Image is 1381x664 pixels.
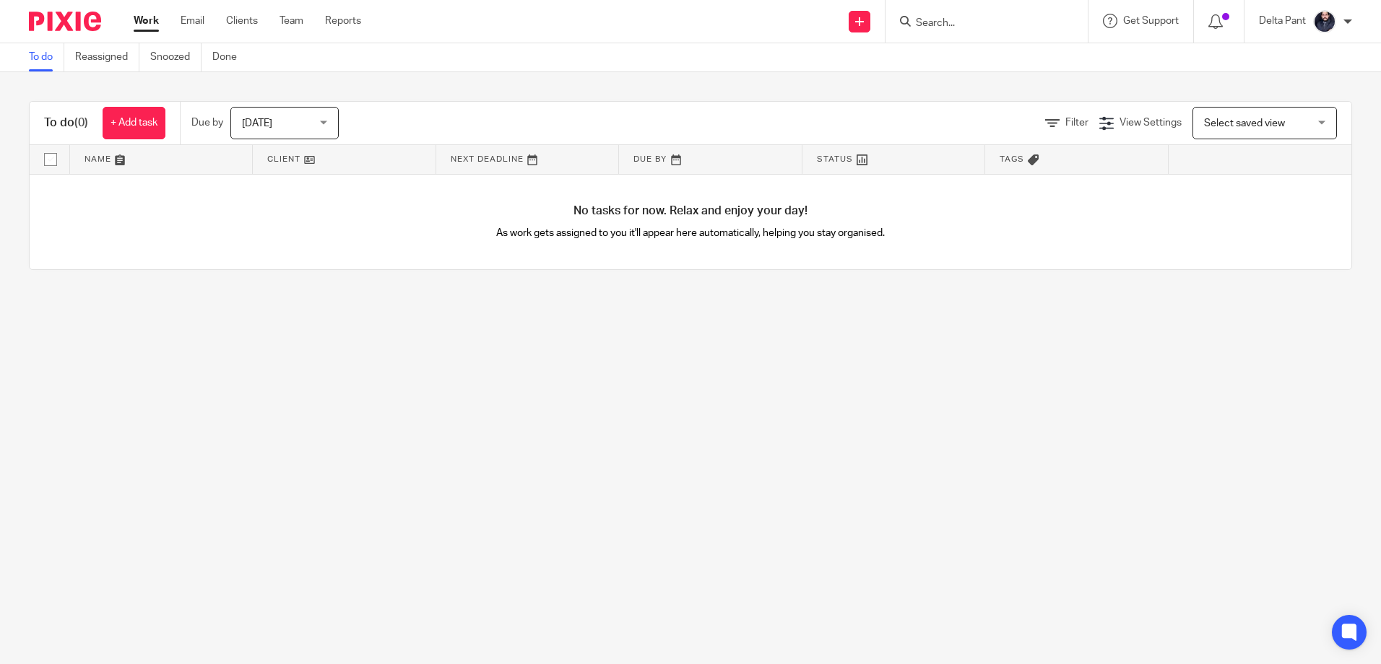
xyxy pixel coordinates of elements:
span: (0) [74,117,88,128]
p: Due by [191,115,223,130]
p: As work gets assigned to you it'll appear here automatically, helping you stay organised. [360,226,1021,240]
a: To do [29,43,64,71]
h4: No tasks for now. Relax and enjoy your day! [30,204,1351,219]
a: Reassigned [75,43,139,71]
a: Team [280,14,303,28]
img: Pixie [29,12,101,31]
span: Get Support [1123,16,1179,26]
a: Email [181,14,204,28]
input: Search [914,17,1044,30]
a: Done [212,43,248,71]
a: Work [134,14,159,28]
span: Filter [1065,118,1088,128]
img: dipesh-min.jpg [1313,10,1336,33]
a: Snoozed [150,43,202,71]
span: Tags [1000,155,1024,163]
h1: To do [44,115,88,131]
span: [DATE] [242,118,272,128]
a: Reports [325,14,361,28]
a: + Add task [103,107,165,139]
p: Delta Pant [1259,14,1306,28]
span: View Settings [1120,118,1182,128]
span: Select saved view [1204,118,1285,128]
a: Clients [226,14,258,28]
